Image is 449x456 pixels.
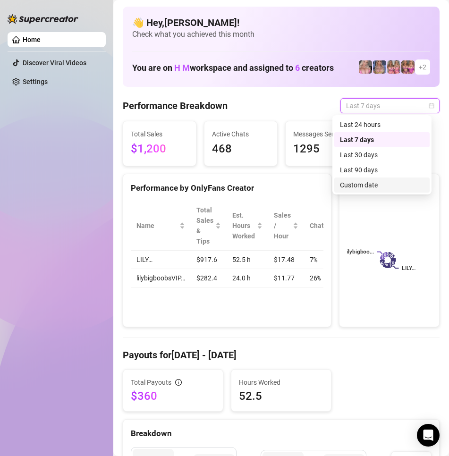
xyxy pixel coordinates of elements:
span: 1295 [293,140,351,158]
img: lilybigboobs [373,60,386,74]
div: Last 7 days [334,132,430,147]
td: $917.6 [191,251,227,269]
td: LILY… [131,251,191,269]
span: 7 % [310,254,325,265]
div: Est. Hours Worked [232,210,255,241]
th: Sales / Hour [268,201,304,251]
span: Hours Worked [239,377,323,388]
span: $1,200 [131,140,188,158]
div: Last 90 days [334,162,430,177]
div: Last 30 days [334,147,430,162]
h4: 👋 Hey, [PERSON_NAME] ! [132,16,430,29]
text: LILY… [402,265,415,272]
th: Chat Conversion [304,201,384,251]
h4: Performance Breakdown [123,99,228,112]
div: Open Intercom Messenger [417,424,440,447]
div: Custom date [334,177,430,193]
td: 24.0 h [227,269,268,287]
th: Name [131,201,191,251]
span: calendar [429,103,434,109]
th: Total Sales & Tips [191,201,227,251]
div: Last 90 days [340,165,424,175]
td: lilybigboobsVIP… [131,269,191,287]
td: $282.4 [191,269,227,287]
td: $11.77 [268,269,304,287]
img: hotmomlove [401,60,415,74]
a: Home [23,36,41,43]
span: 26 % [310,273,325,283]
span: 52.5 [239,388,323,404]
a: Discover Viral Videos [23,59,86,67]
img: lilybigboobvip [359,60,372,74]
div: Last 7 days [340,135,424,145]
div: Last 24 hours [340,119,424,130]
span: Total Sales [131,129,188,139]
span: + 2 [419,62,426,72]
span: Active Chats [212,129,270,139]
img: hotmomsvip [387,60,400,74]
span: Chat Conversion [310,220,371,231]
h1: You are on workspace and assigned to creators [132,63,334,73]
td: $17.48 [268,251,304,269]
span: Check what you achieved this month [132,29,430,40]
span: 6 [295,63,300,73]
span: Total Sales & Tips [196,205,213,246]
span: info-circle [175,379,182,386]
text: lilybigboo... [345,249,374,255]
h4: Payouts for [DATE] - [DATE] [123,348,440,362]
td: 52.5 h [227,251,268,269]
div: Last 24 hours [334,117,430,132]
span: Total Payouts [131,377,171,388]
span: Sales / Hour [274,210,291,241]
span: H M [174,63,190,73]
span: $360 [131,388,215,404]
div: Performance by OnlyFans Creator [131,182,323,194]
a: Settings [23,78,48,85]
span: Name [136,220,178,231]
div: Breakdown [131,427,432,440]
div: Last 30 days [340,150,424,160]
img: logo-BBDzfeDw.svg [8,14,78,24]
span: 468 [212,140,270,158]
span: Last 7 days [346,99,434,113]
div: Custom date [340,180,424,190]
span: Messages Sent [293,129,351,139]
